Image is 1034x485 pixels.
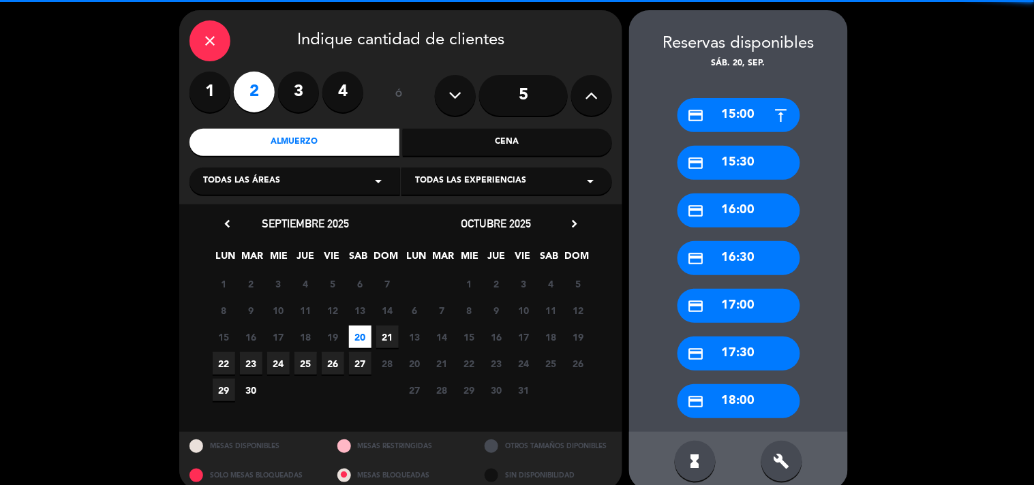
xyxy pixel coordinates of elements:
[678,337,800,371] div: 17:30
[267,352,290,375] span: 24
[688,155,705,172] i: credit_card
[678,384,800,418] div: 18:00
[431,379,453,401] span: 28
[513,379,535,401] span: 31
[406,248,428,270] span: LUN
[370,173,386,189] i: arrow_drop_down
[202,33,218,49] i: close
[678,146,800,180] div: 15:30
[432,248,455,270] span: MAR
[376,326,399,348] span: 21
[179,432,327,461] div: MESAS DISPONIBLES
[322,72,363,112] label: 4
[485,379,508,401] span: 30
[404,352,426,375] span: 20
[461,217,532,230] span: octubre 2025
[567,299,590,322] span: 12
[404,379,426,401] span: 27
[540,272,562,295] span: 4
[513,352,535,375] span: 24
[403,129,613,156] div: Cena
[213,352,235,375] span: 22
[203,174,280,188] span: Todas las áreas
[376,272,399,295] span: 7
[322,352,344,375] span: 26
[688,202,705,219] i: credit_card
[404,299,426,322] span: 6
[688,345,705,362] i: credit_card
[678,241,800,275] div: 16:30
[376,352,399,375] span: 28
[213,299,235,322] span: 8
[267,272,290,295] span: 3
[540,352,562,375] span: 25
[459,248,481,270] span: MIE
[458,379,481,401] span: 29
[431,326,453,348] span: 14
[485,352,508,375] span: 23
[294,326,317,348] span: 18
[431,299,453,322] span: 7
[240,299,262,322] span: 9
[377,72,421,119] div: ó
[404,326,426,348] span: 13
[321,248,344,270] span: VIE
[458,272,481,295] span: 1
[688,250,705,267] i: credit_card
[540,299,562,322] span: 11
[294,248,317,270] span: JUE
[268,248,290,270] span: MIE
[348,248,370,270] span: SAB
[485,299,508,322] span: 9
[267,326,290,348] span: 17
[629,31,848,57] div: Reservas disponibles
[213,379,235,401] span: 29
[322,326,344,348] span: 19
[240,272,262,295] span: 2
[240,379,262,401] span: 30
[278,72,319,112] label: 3
[629,57,848,71] div: sáb. 20, sep.
[327,432,475,461] div: MESAS RESTRINGIDAS
[485,248,508,270] span: JUE
[687,453,703,469] i: hourglass_full
[215,248,237,270] span: LUN
[582,173,598,189] i: arrow_drop_down
[678,98,800,132] div: 15:00
[349,352,371,375] span: 27
[349,299,371,322] span: 13
[688,393,705,410] i: credit_card
[234,72,275,112] label: 2
[538,248,561,270] span: SAB
[241,248,264,270] span: MAR
[485,326,508,348] span: 16
[774,453,790,469] i: build
[565,248,588,270] span: DOM
[513,272,535,295] span: 3
[567,272,590,295] span: 5
[512,248,534,270] span: VIE
[349,272,371,295] span: 6
[294,272,317,295] span: 4
[513,299,535,322] span: 10
[415,174,526,188] span: Todas las experiencias
[567,352,590,375] span: 26
[678,289,800,323] div: 17:00
[458,299,481,322] span: 8
[262,217,349,230] span: septiembre 2025
[189,20,612,61] div: Indique cantidad de clientes
[540,326,562,348] span: 18
[294,299,317,322] span: 11
[220,217,234,231] i: chevron_left
[189,72,230,112] label: 1
[678,193,800,228] div: 16:00
[240,326,262,348] span: 16
[688,107,705,124] i: credit_card
[485,272,508,295] span: 2
[294,352,317,375] span: 25
[349,326,371,348] span: 20
[189,129,399,156] div: Almuerzo
[513,326,535,348] span: 17
[322,299,344,322] span: 12
[567,326,590,348] span: 19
